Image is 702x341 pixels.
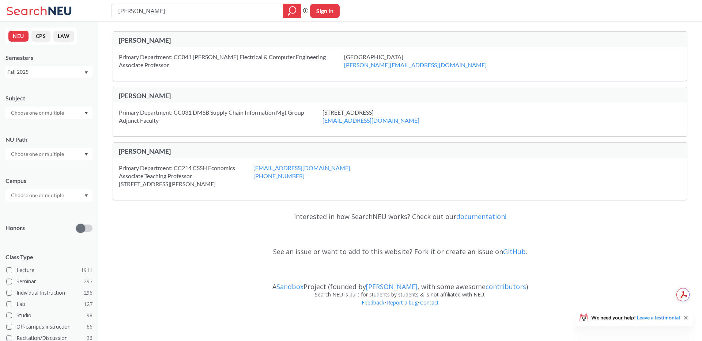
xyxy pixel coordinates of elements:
[119,36,400,44] div: [PERSON_NAME]
[322,117,419,124] a: [EMAIL_ADDRESS][DOMAIN_NAME]
[5,54,93,62] div: Semesters
[113,291,687,299] div: Search NEU is built for students by students & is not affiliated with NEU.
[31,31,50,42] button: CPS
[253,172,305,179] a: [PHONE_NUMBER]
[84,112,88,115] svg: Dropdown arrow
[503,247,526,256] a: GitHub
[283,4,301,18] div: magnifying glass
[6,311,93,320] label: Studio
[322,108,438,124] div: [STREET_ADDRESS]
[84,277,93,286] span: 297
[7,191,69,200] input: Choose one or multiple
[119,108,322,124] div: Primary Department: CC031 DMSB Supply Chain Information Mgt Group Adjunct Faculty
[7,150,69,158] input: Choose one or multiple
[344,53,505,69] div: [GEOGRAPHIC_DATA]
[637,314,680,321] a: Leave a testimonial
[6,288,93,298] label: Individual Instruction
[7,108,69,117] input: Choose one or multiple
[5,253,93,261] span: Class Type
[6,277,93,286] label: Seminar
[119,92,400,100] div: [PERSON_NAME]
[288,6,297,16] svg: magnifying glass
[113,206,687,227] div: Interested in how SearchNEU works? Check out our
[310,4,340,18] button: Sign In
[6,265,93,275] label: Lecture
[6,299,93,309] label: Lab
[5,224,25,232] p: Honors
[5,66,93,78] div: Fall 2025Dropdown arrow
[6,322,93,332] label: Off-campus instruction
[276,282,303,291] a: Sandbox
[344,61,487,68] a: [PERSON_NAME][EMAIL_ADDRESS][DOMAIN_NAME]
[5,107,93,119] div: Dropdown arrow
[113,241,687,262] div: See an issue or want to add to this website? Fork it or create an issue on .
[53,31,74,42] button: LAW
[84,153,88,156] svg: Dropdown arrow
[119,164,253,188] div: Primary Department: CC214 CSSH Economics Associate Teaching Professor [STREET_ADDRESS][PERSON_NAME]
[7,68,84,76] div: Fall 2025
[119,147,400,155] div: [PERSON_NAME]
[5,148,93,160] div: Dropdown arrow
[84,300,93,308] span: 127
[84,71,88,74] svg: Dropdown arrow
[386,299,418,306] a: Report a bug
[117,5,278,17] input: Class, professor, course number, "phrase"
[361,299,385,306] a: Feedback
[456,212,506,221] a: documentation!
[5,177,93,185] div: Campus
[366,282,418,291] a: [PERSON_NAME]
[8,31,29,42] button: NEU
[113,276,687,291] div: A Project (founded by , with some awesome )
[5,135,93,143] div: NU Path
[253,164,350,171] a: [EMAIL_ADDRESS][DOMAIN_NAME]
[81,266,93,274] span: 1911
[113,299,687,318] div: • •
[84,194,88,197] svg: Dropdown arrow
[87,323,93,331] span: 66
[486,282,526,291] a: contributors
[87,311,93,319] span: 98
[5,189,93,202] div: Dropdown arrow
[591,315,680,320] span: We need your help!
[119,53,344,69] div: Primary Department: CC041 [PERSON_NAME] Electrical & Computer Engineering Associate Professor
[84,289,93,297] span: 296
[5,94,93,102] div: Subject
[420,299,439,306] a: Contact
